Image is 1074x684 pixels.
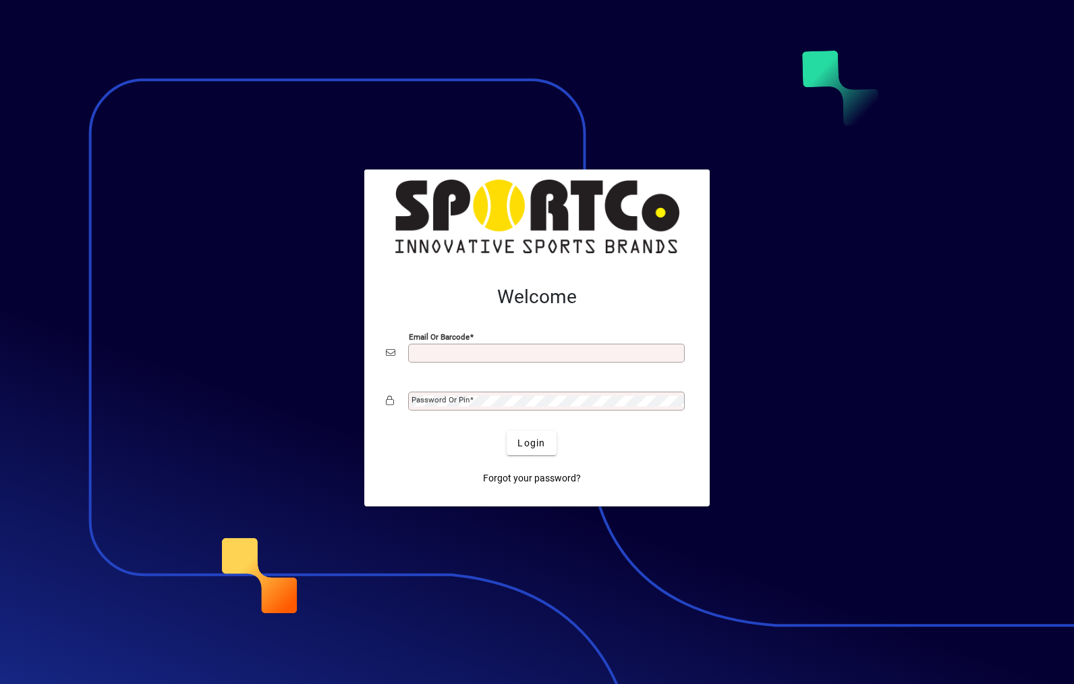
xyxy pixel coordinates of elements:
h2: Welcome [386,286,688,309]
mat-label: Email or Barcode [409,332,470,342]
span: Forgot your password? [483,471,581,485]
button: Login [507,431,556,455]
mat-label: Password or Pin [412,395,470,404]
a: Forgot your password? [478,466,586,490]
span: Login [517,436,545,450]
